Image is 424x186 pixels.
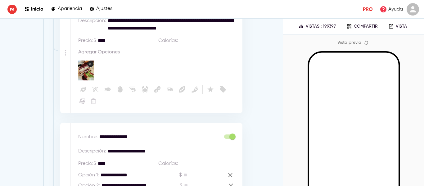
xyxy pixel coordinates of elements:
a: Vista [384,22,411,31]
a: Ajustes [89,5,112,13]
p: Ajustes [96,6,112,12]
p: Apariencia [58,6,82,12]
p: Vistas : 199397 [306,24,336,29]
img: Category Item Image [78,61,94,80]
p: Opción 1 : [78,171,99,179]
p: Pro [363,6,373,13]
button: Subir Imagen del Menú [78,97,86,105]
svg: En Venta [219,86,227,93]
p: Precio : $ [78,37,96,44]
span: Agregar Opciones [78,49,120,55]
p: Precio : $ [78,160,96,167]
a: Apariencia [51,5,82,13]
p: Descripción : [78,147,106,155]
p: Calorías : [158,37,178,44]
p: Calorías : [158,160,178,167]
button: Compartir [342,22,382,31]
button: Eliminar [89,97,97,105]
p: Inicio [31,6,43,12]
p: Nombre : [78,133,98,141]
p: Descripción : [78,17,106,25]
a: Ayuda [378,4,405,15]
p: $ [179,171,182,179]
svg: Destacado [207,86,214,93]
button: Vistas : 199397 [296,22,338,31]
p: Vista [396,24,407,29]
p: Ayuda [388,6,403,13]
a: Inicio [24,5,43,13]
p: Compartir [354,24,378,29]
